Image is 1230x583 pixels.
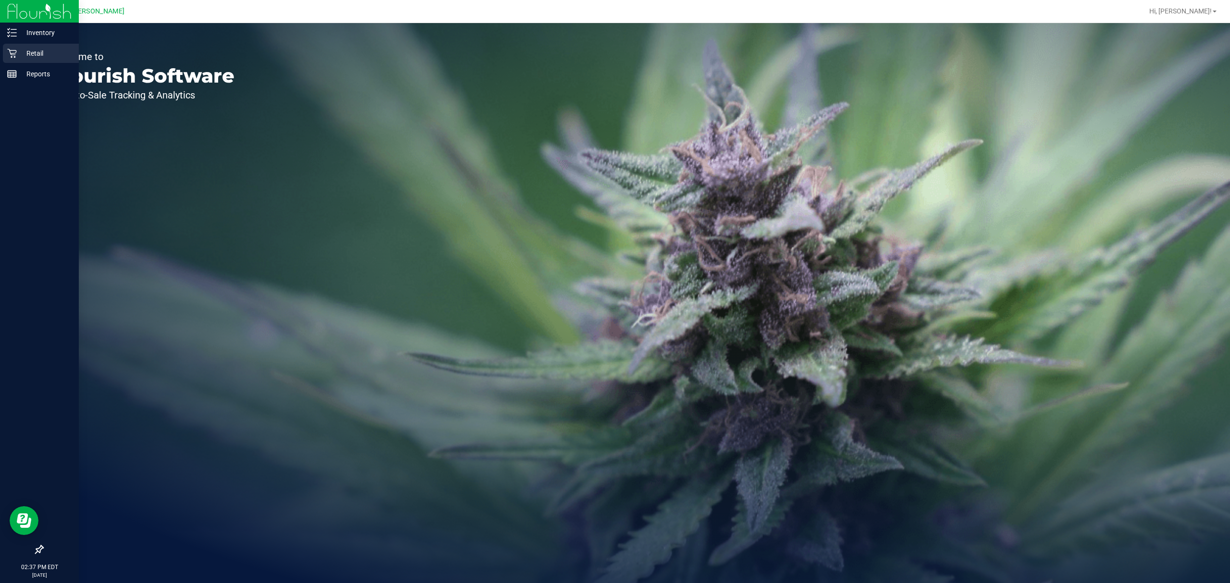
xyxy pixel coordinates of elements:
[7,28,17,37] inline-svg: Inventory
[1149,7,1212,15] span: Hi, [PERSON_NAME]!
[17,27,74,38] p: Inventory
[7,49,17,58] inline-svg: Retail
[72,7,124,15] span: [PERSON_NAME]
[10,506,38,535] iframe: Resource center
[52,66,234,85] p: Flourish Software
[52,90,234,100] p: Seed-to-Sale Tracking & Analytics
[52,52,234,61] p: Welcome to
[4,571,74,579] p: [DATE]
[17,48,74,59] p: Retail
[4,563,74,571] p: 02:37 PM EDT
[7,69,17,79] inline-svg: Reports
[17,68,74,80] p: Reports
